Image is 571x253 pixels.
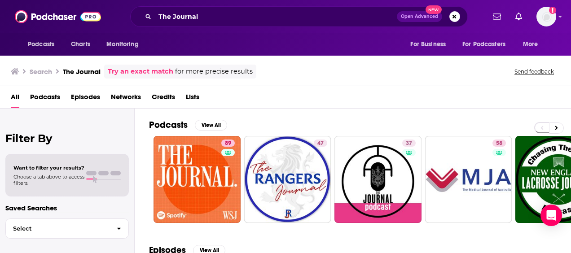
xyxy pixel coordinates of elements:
[536,7,556,26] img: User Profile
[244,136,331,223] a: 47
[492,140,506,147] a: 58
[402,140,416,147] a: 37
[404,36,457,53] button: open menu
[426,5,442,14] span: New
[22,36,66,53] button: open menu
[106,38,138,51] span: Monitoring
[108,66,173,77] a: Try an exact match
[71,90,100,108] a: Episodes
[397,11,442,22] button: Open AdvancedNew
[130,6,468,27] div: Search podcasts, credits, & more...
[28,38,54,51] span: Podcasts
[13,174,84,186] span: Choose a tab above to access filters.
[5,218,129,239] button: Select
[457,36,518,53] button: open menu
[401,14,438,19] span: Open Advanced
[186,90,199,108] a: Lists
[512,9,526,24] a: Show notifications dropdown
[111,90,141,108] a: Networks
[13,165,84,171] span: Want to filter your results?
[30,67,52,76] h3: Search
[152,90,175,108] a: Credits
[195,120,227,131] button: View All
[489,9,505,24] a: Show notifications dropdown
[406,139,412,148] span: 37
[225,139,231,148] span: 89
[5,204,129,212] p: Saved Searches
[314,140,327,147] a: 47
[496,139,502,148] span: 58
[155,9,397,24] input: Search podcasts, credits, & more...
[100,36,150,53] button: open menu
[149,119,188,131] h2: Podcasts
[30,90,60,108] a: Podcasts
[11,90,19,108] a: All
[154,136,241,223] a: 89
[149,119,227,131] a: PodcastsView All
[175,66,253,77] span: for more precise results
[6,226,110,231] span: Select
[517,36,549,53] button: open menu
[63,67,101,76] h3: The Journal
[15,8,101,25] img: Podchaser - Follow, Share and Rate Podcasts
[512,68,557,75] button: Send feedback
[462,38,505,51] span: For Podcasters
[5,132,129,145] h2: Filter By
[334,136,422,223] a: 37
[71,38,90,51] span: Charts
[221,140,235,147] a: 89
[523,38,538,51] span: More
[425,136,512,223] a: 58
[540,205,562,226] div: Open Intercom Messenger
[536,7,556,26] button: Show profile menu
[65,36,96,53] a: Charts
[549,7,556,14] svg: Add a profile image
[536,7,556,26] span: Logged in as vjacobi
[317,139,324,148] span: 47
[410,38,446,51] span: For Business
